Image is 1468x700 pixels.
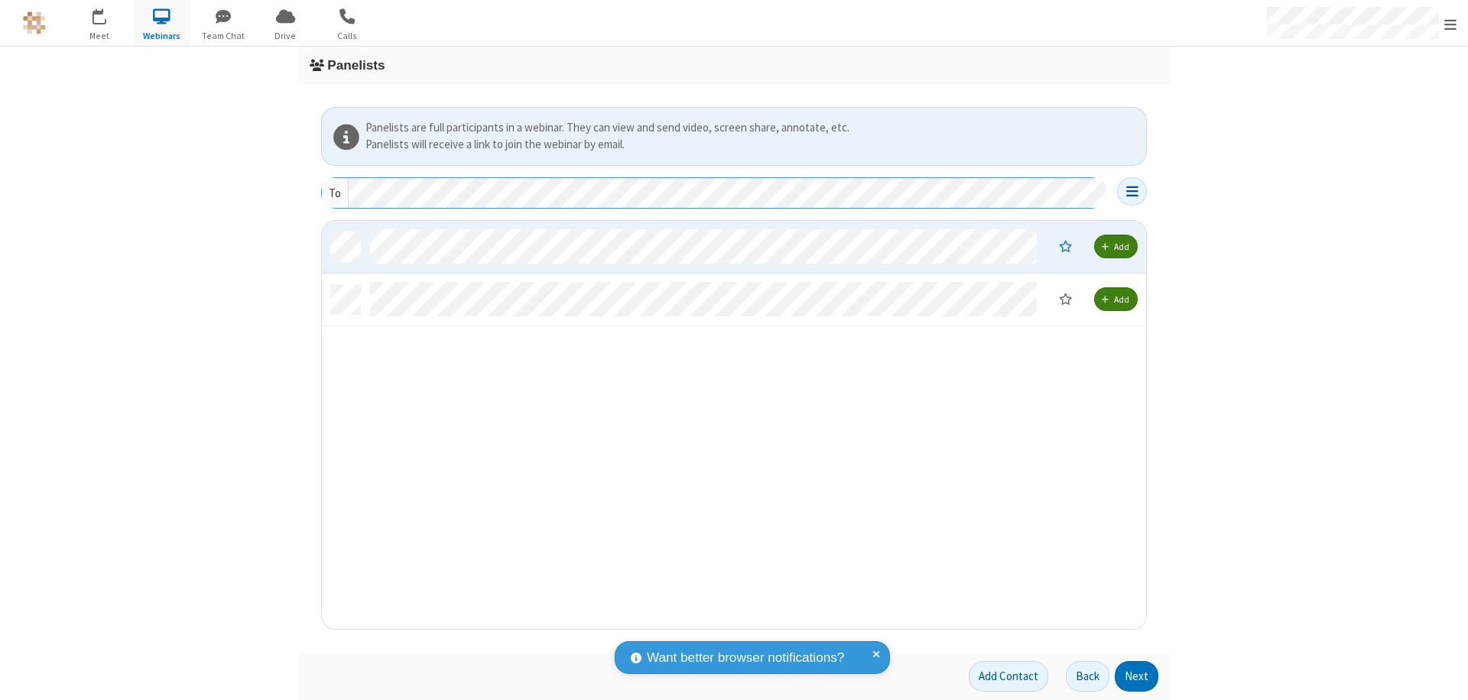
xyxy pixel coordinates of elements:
[1048,286,1083,312] button: Moderator
[1115,661,1158,692] button: Next
[1114,293,1129,305] span: Add
[1430,660,1457,689] iframe: Chat
[365,136,1141,154] div: Panelists will receive a link to join the webinar by email.
[310,58,1158,73] h3: Panelists
[1066,661,1109,692] button: Back
[1117,177,1147,206] button: Open menu
[1114,241,1129,252] span: Add
[23,11,46,34] img: QA Selenium DO NOT DELETE OR CHANGE
[969,661,1048,692] button: Add Contact
[319,29,376,43] span: Calls
[1048,233,1083,259] button: Moderator
[322,178,349,208] div: To
[195,29,252,43] span: Team Chat
[133,29,190,43] span: Webinars
[257,29,314,43] span: Drive
[1094,235,1138,258] button: Add
[979,669,1038,683] span: Add Contact
[322,221,1148,630] div: grid
[103,8,113,20] div: 2
[71,29,128,43] span: Meet
[365,119,1141,137] div: Panelists are full participants in a webinar. They can view and send video, screen share, annotat...
[1094,287,1138,311] button: Add
[647,648,844,668] span: Want better browser notifications?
